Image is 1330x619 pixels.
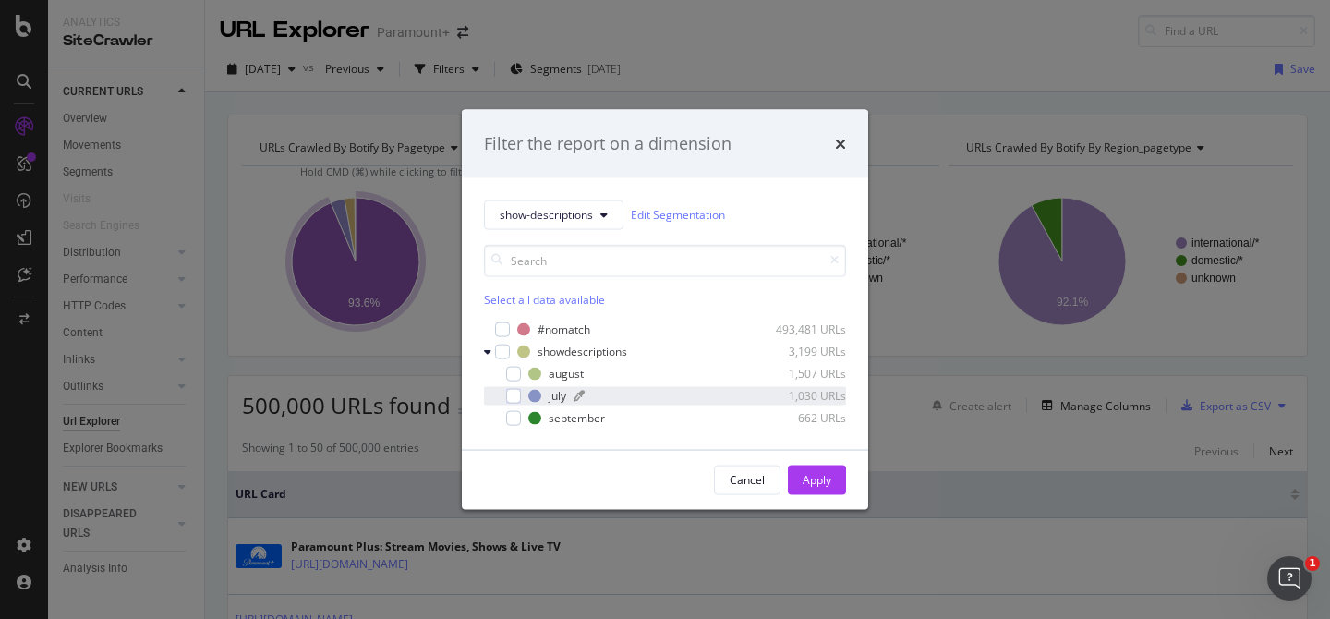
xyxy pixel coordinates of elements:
[756,410,846,426] div: 662 URLs
[631,205,725,225] a: Edit Segmentation
[538,344,627,359] div: showdescriptions
[538,322,590,337] div: #nomatch
[803,472,831,488] div: Apply
[730,472,765,488] div: Cancel
[484,291,846,307] div: Select all data available
[549,410,605,426] div: september
[549,366,584,382] div: august
[1305,556,1320,571] span: 1
[484,244,846,276] input: Search
[835,132,846,156] div: times
[1267,556,1312,601] iframe: Intercom live chat
[756,322,846,337] div: 493,481 URLs
[714,465,780,494] button: Cancel
[484,200,623,229] button: show-descriptions
[549,388,566,404] div: july
[756,366,846,382] div: 1,507 URLs
[788,465,846,494] button: Apply
[500,207,593,223] span: show-descriptions
[756,388,846,404] div: 1,030 URLs
[756,344,846,359] div: 3,199 URLs
[484,132,731,156] div: Filter the report on a dimension
[462,110,868,510] div: modal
